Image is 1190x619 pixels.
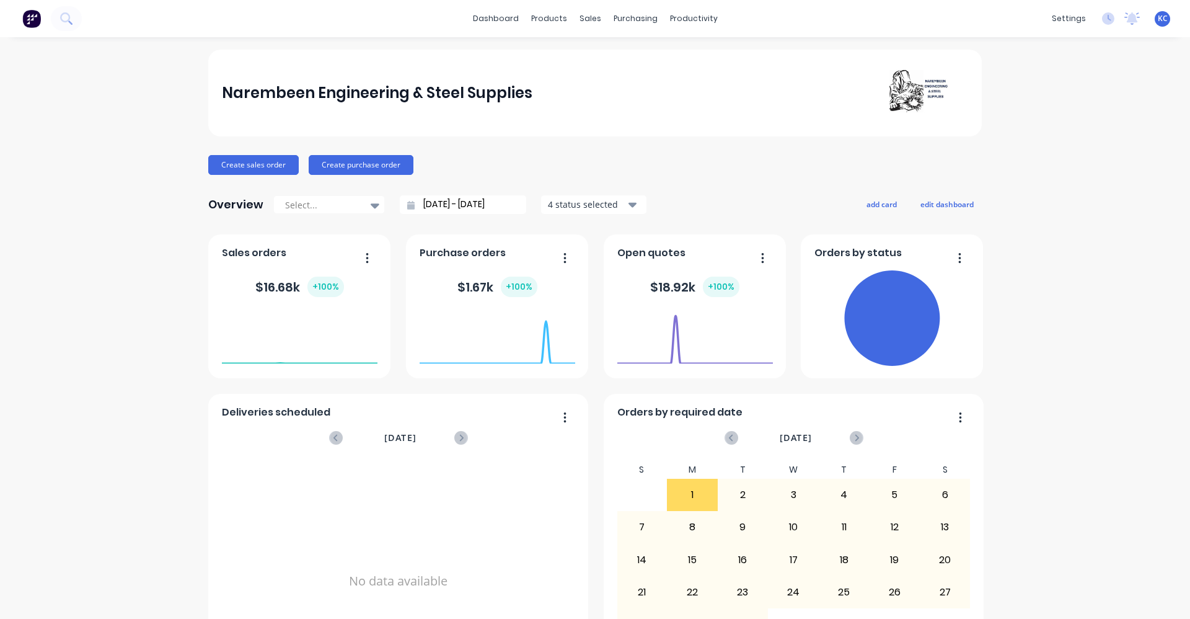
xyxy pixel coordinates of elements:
span: [DATE] [384,431,416,445]
div: + 100 % [703,277,739,297]
div: F [869,461,920,479]
div: 23 [718,577,768,608]
a: dashboard [467,9,525,28]
span: Sales orders [222,246,286,261]
button: Create sales order [208,155,299,175]
div: W [768,461,819,479]
img: Narembeen Engineering & Steel Supplies [881,69,968,118]
div: 17 [769,545,818,576]
div: $ 18.92k [650,277,739,297]
button: 4 status selected [541,195,646,214]
div: settings [1046,9,1092,28]
div: 18 [819,545,869,576]
div: purchasing [607,9,664,28]
div: 14 [617,545,667,576]
div: + 100 % [501,277,537,297]
span: Purchase orders [420,246,506,261]
div: 5 [870,479,919,510]
div: 12 [870,512,919,543]
div: 24 [769,577,818,608]
div: M [667,461,718,479]
div: 11 [819,512,869,543]
div: $ 16.68k [255,277,344,297]
div: 19 [870,545,919,576]
span: [DATE] [780,431,812,445]
div: S [920,461,971,479]
div: 3 [769,479,818,510]
div: 22 [668,577,717,608]
div: 27 [920,577,970,608]
button: add card [858,196,905,212]
div: S [617,461,668,479]
span: Orders by status [814,246,902,261]
span: KC [1158,13,1168,24]
div: 7 [617,512,667,543]
div: 10 [769,512,818,543]
div: 25 [819,577,869,608]
div: Narembeen Engineering & Steel Supplies [222,81,532,105]
span: Open quotes [617,246,685,261]
div: $ 1.67k [457,277,537,297]
div: 8 [668,512,717,543]
div: 4 status selected [548,198,626,211]
div: 2 [718,479,768,510]
span: Deliveries scheduled [222,405,330,420]
div: 20 [920,545,970,576]
button: Create purchase order [309,155,413,175]
div: 26 [870,577,919,608]
div: products [525,9,573,28]
div: 1 [668,479,717,510]
div: productivity [664,9,724,28]
div: T [718,461,769,479]
button: edit dashboard [912,196,982,212]
div: 21 [617,577,667,608]
div: sales [573,9,607,28]
div: 9 [718,512,768,543]
img: Factory [22,9,41,28]
div: 13 [920,512,970,543]
div: 15 [668,545,717,576]
div: + 100 % [307,277,344,297]
div: 4 [819,479,869,510]
div: T [819,461,870,479]
div: 16 [718,545,768,576]
div: Overview [208,192,263,217]
div: 6 [920,479,970,510]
